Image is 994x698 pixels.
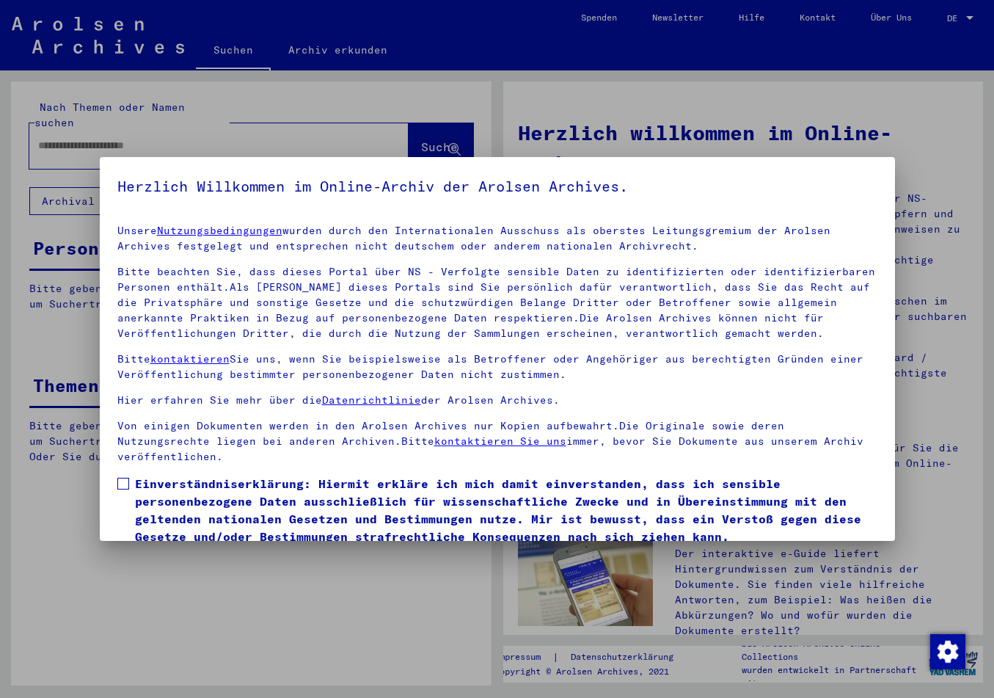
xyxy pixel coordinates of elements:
p: Unsere wurden durch den Internationalen Ausschuss als oberstes Leitungsgremium der Arolsen Archiv... [117,223,877,254]
p: Bitte Sie uns, wenn Sie beispielsweise als Betroffener oder Angehöriger aus berechtigten Gründen ... [117,352,877,382]
p: Bitte beachten Sie, dass dieses Portal über NS - Verfolgte sensible Daten zu identifizierten oder... [117,264,877,341]
a: kontaktieren [150,352,230,366]
h5: Herzlich Willkommen im Online-Archiv der Arolsen Archives. [117,175,877,198]
img: Zustimmung ändern [930,634,965,669]
span: Einverständniserklärung: Hiermit erkläre ich mich damit einverstanden, dass ich sensible personen... [135,475,877,545]
p: Hier erfahren Sie mehr über die der Arolsen Archives. [117,393,877,408]
p: Von einigen Dokumenten werden in den Arolsen Archives nur Kopien aufbewahrt.Die Originale sowie d... [117,418,877,465]
a: Datenrichtlinie [322,393,421,407]
a: Nutzungsbedingungen [157,224,282,237]
a: kontaktieren Sie uns [434,435,566,448]
div: Zustimmung ändern [929,633,965,669]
